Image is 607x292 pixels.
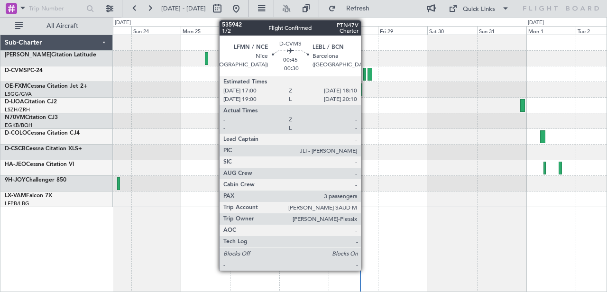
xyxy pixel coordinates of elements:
[115,19,131,27] div: [DATE]
[477,26,526,35] div: Sun 31
[279,26,329,35] div: Wed 27
[5,177,66,183] a: 9H-JOYChallenger 850
[131,26,181,35] div: Sun 24
[338,5,378,12] span: Refresh
[5,115,25,120] span: N70VM
[181,26,230,35] div: Mon 25
[25,23,100,29] span: All Aircraft
[5,52,51,58] span: [PERSON_NAME]
[378,26,427,35] div: Fri 29
[5,130,80,136] a: D-COLOCessna Citation CJ4
[5,193,52,199] a: LX-VAMFalcon 7X
[5,162,26,167] span: HA-JEO
[528,19,544,27] div: [DATE]
[526,26,576,35] div: Mon 1
[5,130,27,136] span: D-COLO
[5,177,26,183] span: 9H-JOY
[463,5,495,14] div: Quick Links
[5,106,30,113] a: LSZH/ZRH
[5,122,32,129] a: EGKB/BQH
[29,1,83,16] input: Trip Number
[5,162,74,167] a: HA-JEOCessna Citation VI
[5,99,24,105] span: D-IJOA
[5,52,96,58] a: [PERSON_NAME]Citation Latitude
[5,200,29,207] a: LFPB/LBG
[5,146,82,152] a: D-CSCBCessna Citation XLS+
[5,99,57,105] a: D-IJOACitation CJ2
[427,26,477,35] div: Sat 30
[5,146,26,152] span: D-CSCB
[5,91,32,98] a: LSGG/GVA
[329,26,378,35] div: Thu 28
[5,83,87,89] a: OE-FXMCessna Citation Jet 2+
[444,1,514,16] button: Quick Links
[5,115,58,120] a: N70VMCitation CJ3
[5,83,27,89] span: OE-FXM
[324,1,381,16] button: Refresh
[5,68,43,73] a: D-CVMSPC-24
[10,18,103,34] button: All Aircraft
[5,68,27,73] span: D-CVMS
[230,26,279,35] div: Tue 26
[161,4,206,13] span: [DATE] - [DATE]
[5,193,26,199] span: LX-VAM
